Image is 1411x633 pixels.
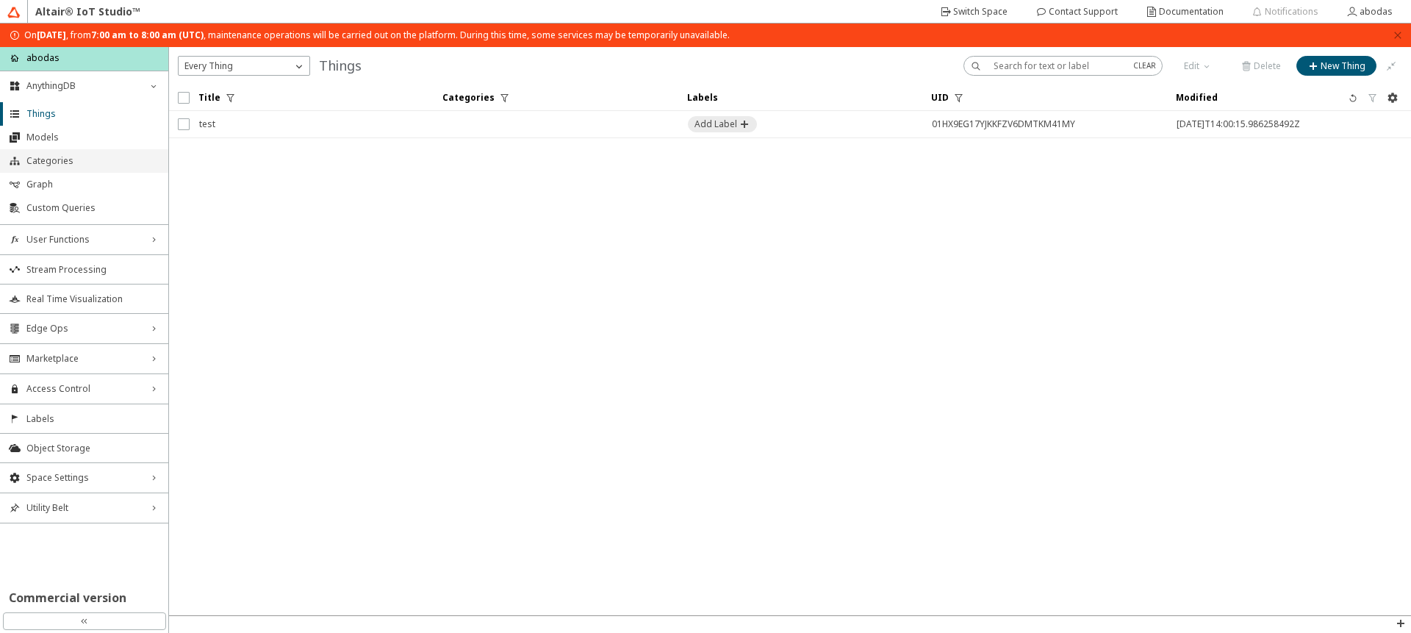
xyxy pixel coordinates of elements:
[26,179,159,190] span: Graph
[26,132,159,143] span: Models
[26,383,142,395] span: Access Control
[26,353,142,365] span: Marketplace
[91,29,204,41] strong: 7:00 am to 8:00 am (UTC)
[26,80,142,92] span: AnythingDB
[26,293,159,305] span: Real Time Visualization
[1393,29,1402,41] button: close
[26,202,159,214] span: Custom Queries
[26,51,60,65] p: abodas
[1393,31,1402,40] span: close
[37,29,66,41] strong: [DATE]
[26,413,159,425] span: Labels
[26,323,142,335] span: Edge Ops
[26,264,159,276] span: Stream Processing
[26,108,159,120] span: Things
[24,29,730,41] span: On , from , maintenance operations will be carried out on the platform. During this time, some se...
[26,234,142,246] span: User Functions
[26,472,142,484] span: Space Settings
[26,155,159,167] span: Categories
[26,502,142,514] span: Utility Belt
[26,443,159,454] span: Object Storage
